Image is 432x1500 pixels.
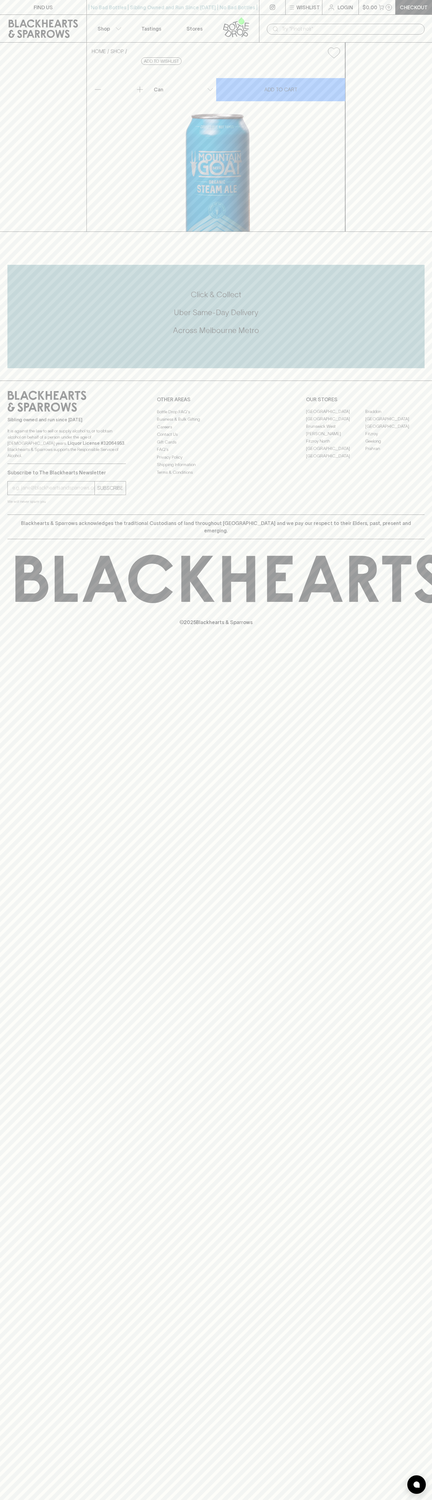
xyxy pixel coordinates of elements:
a: Shipping Information [157,461,275,469]
img: 3010.png [87,63,345,231]
p: $0.00 [363,4,377,11]
p: Login [338,4,353,11]
a: Fitzroy North [306,438,365,445]
a: SHOP [111,48,124,54]
a: FAQ's [157,446,275,453]
p: Subscribe to The Blackhearts Newsletter [7,469,126,476]
a: Bottle Drop FAQ's [157,408,275,415]
p: We will never spam you [7,498,126,505]
a: [GEOGRAPHIC_DATA] [365,415,425,423]
a: Braddon [365,408,425,415]
a: [GEOGRAPHIC_DATA] [306,408,365,415]
a: Careers [157,423,275,431]
a: Stores [173,15,216,42]
p: Shop [98,25,110,32]
p: Wishlist [296,4,320,11]
p: OTHER AREAS [157,396,275,403]
p: Tastings [141,25,161,32]
a: Prahran [365,445,425,452]
input: Try "Pinot noir" [282,24,420,34]
div: Call to action block [7,265,425,368]
a: Privacy Policy [157,453,275,461]
h5: Across Melbourne Metro [7,325,425,335]
button: Add to wishlist [325,45,342,61]
a: Terms & Conditions [157,469,275,476]
div: Can [151,83,216,96]
p: ADD TO CART [264,86,297,93]
p: FIND US [34,4,53,11]
p: Sibling owned and run since [DATE] [7,417,126,423]
input: e.g. jane@blackheartsandsparrows.com.au [12,483,94,493]
a: Fitzroy [365,430,425,438]
p: Stores [187,25,203,32]
button: SUBSCRIBE [95,481,126,495]
a: [PERSON_NAME] [306,430,365,438]
strong: Liquor License #32064953 [68,441,124,446]
p: OUR STORES [306,396,425,403]
a: Brunswick West [306,423,365,430]
a: Business & Bulk Gifting [157,416,275,423]
p: It is against the law to sell or supply alcohol to, or to obtain alcohol on behalf of a person un... [7,428,126,459]
button: Add to wishlist [141,57,182,65]
a: Contact Us [157,431,275,438]
p: Can [154,86,163,93]
a: Geelong [365,438,425,445]
a: [GEOGRAPHIC_DATA] [306,445,365,452]
p: SUBSCRIBE [97,484,123,492]
a: [GEOGRAPHIC_DATA] [306,415,365,423]
p: 0 [388,6,390,9]
img: bubble-icon [413,1481,420,1488]
a: Tastings [130,15,173,42]
a: [GEOGRAPHIC_DATA] [365,423,425,430]
button: Shop [87,15,130,42]
h5: Click & Collect [7,290,425,300]
h5: Uber Same-Day Delivery [7,307,425,318]
p: Blackhearts & Sparrows acknowledges the traditional Custodians of land throughout [GEOGRAPHIC_DAT... [12,519,420,534]
a: Gift Cards [157,438,275,446]
a: [GEOGRAPHIC_DATA] [306,452,365,460]
a: HOME [92,48,106,54]
button: ADD TO CART [216,78,345,101]
p: Checkout [400,4,428,11]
